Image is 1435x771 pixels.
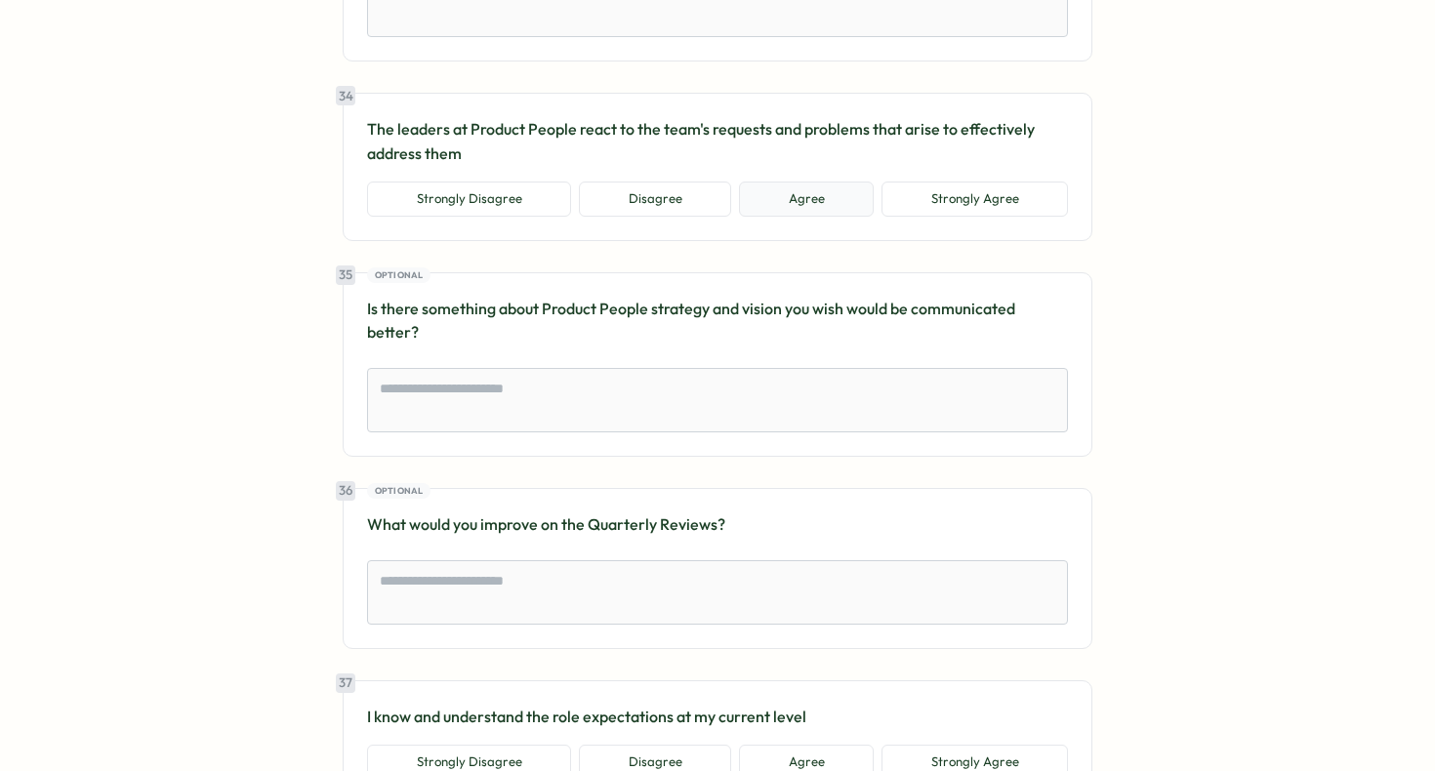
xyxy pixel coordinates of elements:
button: Agree [739,182,874,217]
div: 34 [336,86,355,105]
button: Disagree [579,182,731,217]
div: 35 [336,265,355,285]
span: Optional [375,268,424,282]
div: 37 [336,673,355,693]
p: What would you improve on the Quarterly Reviews? [367,512,1068,537]
div: 36 [336,481,355,501]
button: Strongly Agree [881,182,1068,217]
p: Is there something about Product People strategy and vision you wish would be communicated better? [367,297,1068,345]
p: The leaders at Product People react to the team's requests and problems that arise to effectively... [367,117,1068,166]
button: Strongly Disagree [367,182,571,217]
p: I know and understand the role expectations at my current level [367,705,1068,729]
span: Optional [375,484,424,498]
